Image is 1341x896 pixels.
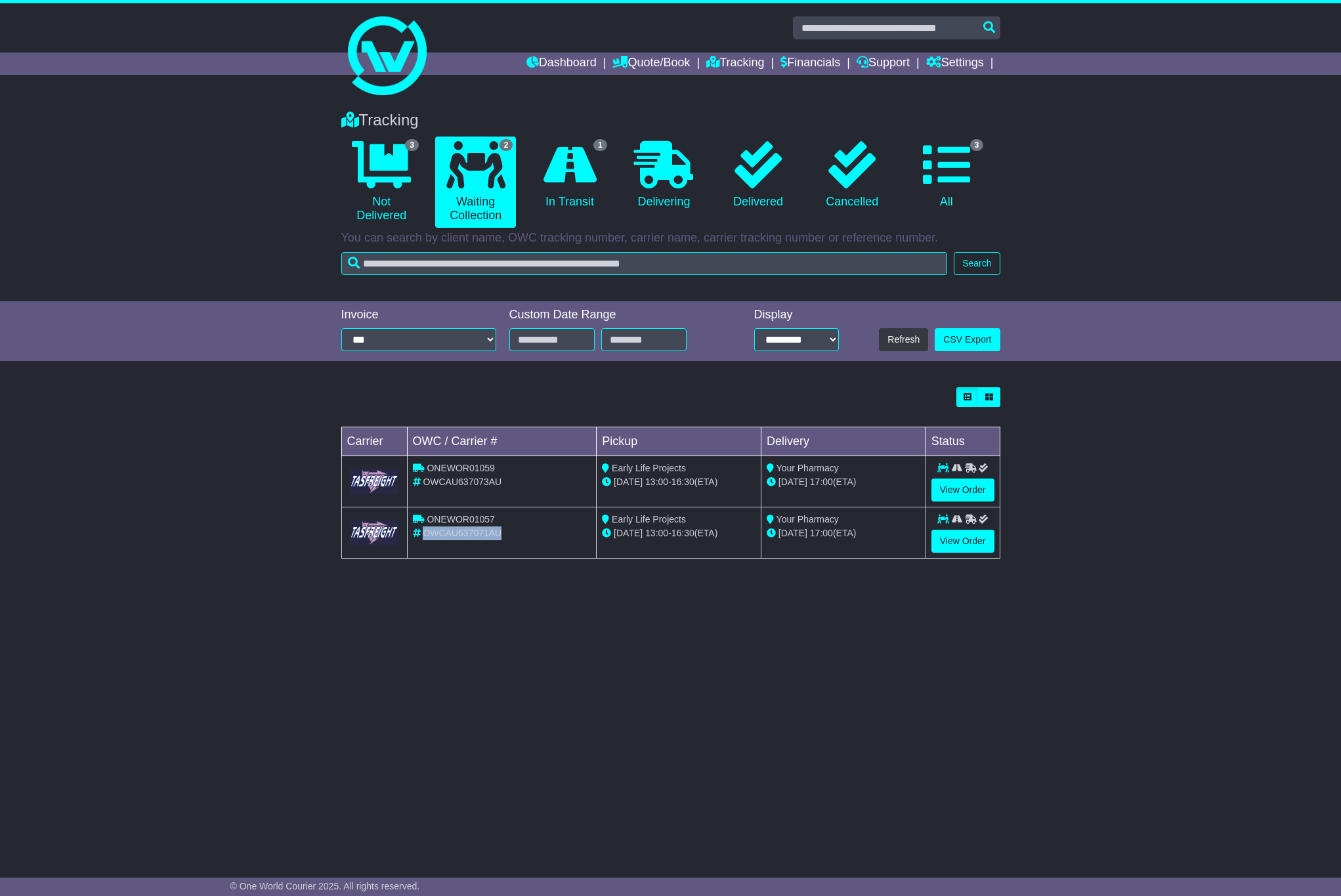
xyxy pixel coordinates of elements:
[954,252,1000,275] button: Search
[614,477,643,487] span: [DATE]
[509,308,720,322] div: Custom Date Range
[597,427,761,456] td: Pickup
[407,427,597,456] td: OWC / Carrier #
[435,137,516,228] a: 2 Waiting Collection
[341,427,407,456] td: Carrier
[780,53,840,75] a: Financials
[717,137,798,214] a: Delivered
[341,137,422,228] a: 3 Not Delivered
[341,308,496,322] div: Invoice
[427,463,494,473] span: ONEWOR01059
[612,463,686,473] span: Early Life Projects
[906,137,987,214] a: 3 All
[405,139,419,151] span: 3
[341,231,1000,245] p: You can search by client name, OWC tracking number, carrier name, carrier tracking number or refe...
[529,137,610,214] a: 1 In Transit
[931,530,994,553] a: View Order
[926,427,1000,456] td: Status
[612,53,690,75] a: Quote/Book
[754,308,839,322] div: Display
[777,463,839,473] span: Your Pharmacy
[350,469,399,494] img: GetCarrierServiceLogo
[602,526,756,540] div: - (ETA)
[778,528,807,538] span: [DATE]
[812,137,893,214] a: Cancelled
[777,514,839,524] span: Your Pharmacy
[879,328,928,351] button: Refresh
[810,528,833,538] span: 17:00
[335,111,1007,130] div: Tracking
[767,526,920,540] div: (ETA)
[614,528,643,538] span: [DATE]
[500,139,513,151] span: 2
[671,528,694,538] span: 16:30
[602,475,756,489] div: - (ETA)
[931,479,994,501] a: View Order
[645,528,668,538] span: 13:00
[935,328,1000,351] a: CSV Export
[230,881,420,891] span: © One World Courier 2025. All rights reserved.
[778,477,807,487] span: [DATE]
[624,137,704,214] a: Delivering
[857,53,910,75] a: Support
[526,53,597,75] a: Dashboard
[706,53,764,75] a: Tracking
[767,475,920,489] div: (ETA)
[593,139,607,151] span: 1
[423,528,501,538] span: OWCAU637071AU
[645,477,668,487] span: 13:00
[612,514,686,524] span: Early Life Projects
[970,139,984,151] span: 3
[427,514,494,524] span: ONEWOR01057
[671,477,694,487] span: 16:30
[926,53,984,75] a: Settings
[761,427,926,456] td: Delivery
[423,477,501,487] span: OWCAU637073AU
[810,477,833,487] span: 17:00
[350,520,399,545] img: GetCarrierServiceLogo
